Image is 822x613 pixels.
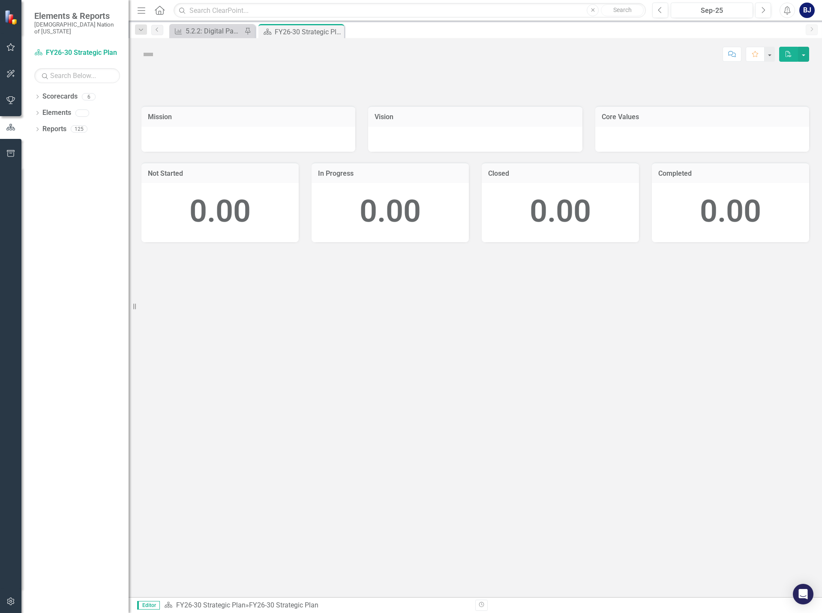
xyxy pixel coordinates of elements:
[375,113,576,121] h3: Vision
[601,4,644,16] button: Search
[164,601,469,610] div: »
[320,189,460,234] div: 0.00
[71,126,87,133] div: 125
[150,189,290,234] div: 0.00
[671,3,753,18] button: Sep-25
[674,6,750,16] div: Sep-25
[82,93,96,100] div: 6
[42,108,71,118] a: Elements
[318,170,462,177] h3: In Progress
[42,92,78,102] a: Scorecards
[660,189,801,234] div: 0.00
[148,113,349,121] h3: Mission
[174,3,646,18] input: Search ClearPoint...
[176,601,246,609] a: FY26-30 Strategic Plan
[148,170,292,177] h3: Not Started
[34,21,120,35] small: [DEMOGRAPHIC_DATA] Nation of [US_STATE]
[488,170,633,177] h3: Closed
[275,27,342,37] div: FY26-30 Strategic Plan
[34,48,120,58] a: FY26-30 Strategic Plan
[602,113,803,121] h3: Core Values
[249,601,318,609] div: FY26-30 Strategic Plan
[34,68,120,83] input: Search Below...
[186,26,242,36] div: 5.2.2: Digital Payments KPIs
[141,48,155,61] img: Not Defined
[490,189,630,234] div: 0.00
[799,3,815,18] button: BJ
[34,11,120,21] span: Elements & Reports
[658,170,803,177] h3: Completed
[793,584,813,604] div: Open Intercom Messenger
[613,6,632,13] span: Search
[137,601,160,610] span: Editor
[4,10,19,25] img: ClearPoint Strategy
[171,26,242,36] a: 5.2.2: Digital Payments KPIs
[42,124,66,134] a: Reports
